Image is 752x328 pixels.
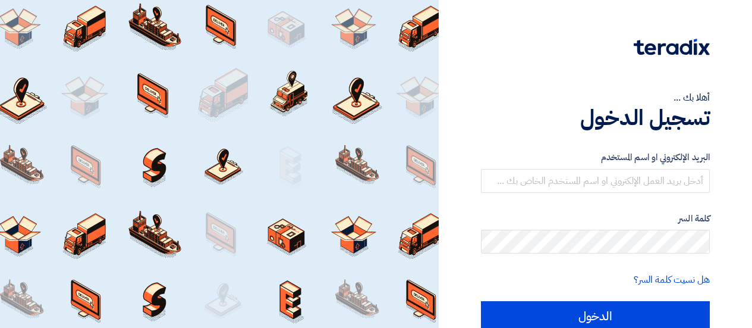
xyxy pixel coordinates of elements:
label: البريد الإلكتروني او اسم المستخدم [481,151,710,164]
label: كلمة السر [481,212,710,226]
img: Teradix logo [634,39,710,55]
input: أدخل بريد العمل الإلكتروني او اسم المستخدم الخاص بك ... [481,169,710,193]
a: هل نسيت كلمة السر؟ [634,273,710,287]
h1: تسجيل الدخول [481,105,710,131]
div: أهلا بك ... [481,90,710,105]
